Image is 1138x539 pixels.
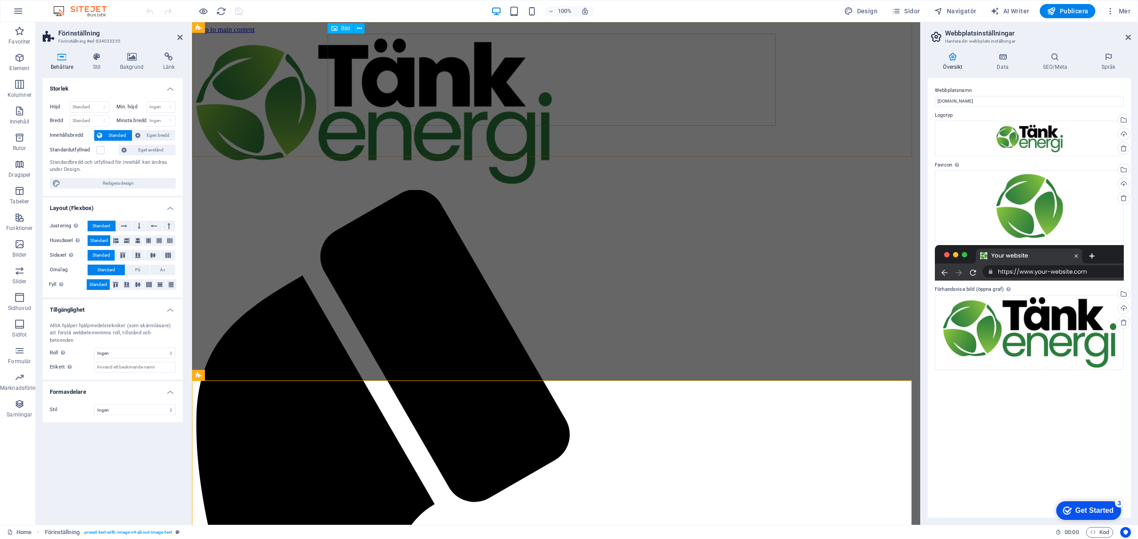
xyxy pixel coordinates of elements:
[88,250,115,261] button: Standard
[935,170,1124,242] div: tankenergi-logotype-small-eSSjZxuujq6ozuuPszIyqA-hMAt2T_TkKsyJ3AnjKIBBg.png
[88,221,116,231] button: Standard
[88,235,110,246] button: Standard
[7,527,32,538] a: Klicka för att avbryta val. Dubbelklicka för att öppna sidor
[58,29,183,37] h2: Förinställning
[935,121,1124,156] div: logotype-mZUrCnL_YgS8CtZbXeIZhw.jpg
[66,2,75,11] div: 3
[83,527,172,538] span: . preset-text-with-image-v4-about-image-text
[10,118,29,125] p: Innehåll
[1106,7,1130,16] span: Mer
[150,265,175,275] button: Av
[125,265,150,275] button: På
[841,4,881,18] button: Design
[13,145,26,152] p: Rutor
[216,6,226,16] button: reload
[50,221,88,231] label: Justering
[50,130,94,141] label: Innehållsbredd
[1120,527,1131,538] button: Usercentrics
[12,251,26,258] p: Bilder
[51,6,118,16] img: Editor Logo
[888,4,923,18] button: Sidor
[143,130,172,141] span: Egen bredd
[43,381,183,397] h4: Formavdelare
[50,178,176,189] button: Redigera design
[92,221,110,231] span: Standard
[50,362,94,373] label: Etikett
[7,4,72,23] div: Get Started 3 items remaining, 40% complete
[92,250,110,261] span: Standard
[934,7,976,16] span: Navigatör
[935,160,1124,170] label: Favicon
[112,52,155,71] h4: Bakgrund
[935,284,1124,295] label: Förhandsvisa bild (öppna graf)
[930,4,980,18] button: Navigatör
[45,527,180,538] nav: breadcrumb
[8,171,30,178] p: Dragspel
[94,130,132,141] button: Standard
[945,29,1131,37] h2: Webbplatsinställningar
[1102,4,1134,18] button: Mer
[1090,527,1109,538] span: Kod
[26,10,64,18] div: Get Started
[928,52,982,71] h4: Översikt
[50,250,88,261] label: Sidaxel
[50,104,70,109] label: Höjd
[8,305,31,312] p: Sidhuvud
[990,7,1029,16] span: AI Writer
[160,265,165,275] span: Av
[8,358,31,365] p: Formulär
[50,159,176,174] div: Standardbredd och utfyllnad för innehåll kan ändras under Design.
[119,145,176,155] button: Eget avstånd
[94,362,176,373] input: Använd ett beskrivande namn
[50,145,96,155] label: Standardutfyllnad
[10,198,29,205] p: Tabeller
[49,279,87,290] label: Fyll
[1047,7,1088,16] span: Publicera
[43,52,85,71] h4: Behållare
[50,118,70,123] label: Bredd
[135,265,140,275] span: På
[1055,527,1079,538] h6: Sessionstid
[155,52,183,71] h4: Länk
[50,235,88,246] label: Huvudaxel
[45,527,80,538] span: Klicka för att välja. Dubbelklicka för att redigera
[12,331,27,338] p: Sidfot
[87,279,110,290] button: Standard
[85,52,112,71] h4: Stil
[982,52,1027,71] h4: Data
[88,265,125,275] button: Standard
[9,65,29,72] p: Element
[43,198,183,214] h4: Layout (Flexbox)
[558,6,572,16] h6: 100%
[116,104,147,109] label: Min. höjd
[58,37,165,45] h3: Förinställning #ed-834033355
[43,78,183,94] h4: Storlek
[844,7,878,16] span: Design
[1086,52,1131,71] h4: Språk
[945,37,1113,45] h3: Hantera din webbplats inställningar
[1086,527,1113,538] button: Kod
[1040,4,1095,18] button: Publicera
[892,7,920,16] span: Sidor
[129,145,173,155] span: Eget avstånd
[545,6,576,16] button: 100%
[105,130,129,141] span: Standard
[581,7,589,15] i: Justera zoomnivån automatiskt vid storleksändring för att passa vald enhet.
[8,38,30,45] p: Favoriter
[43,299,183,315] h4: Tillgänglighet
[12,278,26,285] p: Slider
[935,295,1124,370] div: logotype-mZUrCnL_YgS8CtZbXeIZhw.jpg
[50,322,176,345] div: ARIA hjälper hjälpmedelstekniker (som skärmläsare) att förstå webbelementens roll, tillstånd och ...
[4,4,63,11] a: Skip to main content
[63,178,173,189] span: Redigera design
[50,407,57,412] span: Stil
[935,110,1124,121] label: Logotyp
[176,530,180,535] i: Det här elementet är en anpassningsbar förinställning
[6,225,32,232] p: Funktioner
[50,348,68,358] span: Roll
[935,85,1124,96] label: Webbplatsnamn
[116,118,147,123] label: Minsta bredd
[97,265,115,275] span: Standard
[50,265,88,275] label: Omslag
[8,91,32,99] p: Kolumner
